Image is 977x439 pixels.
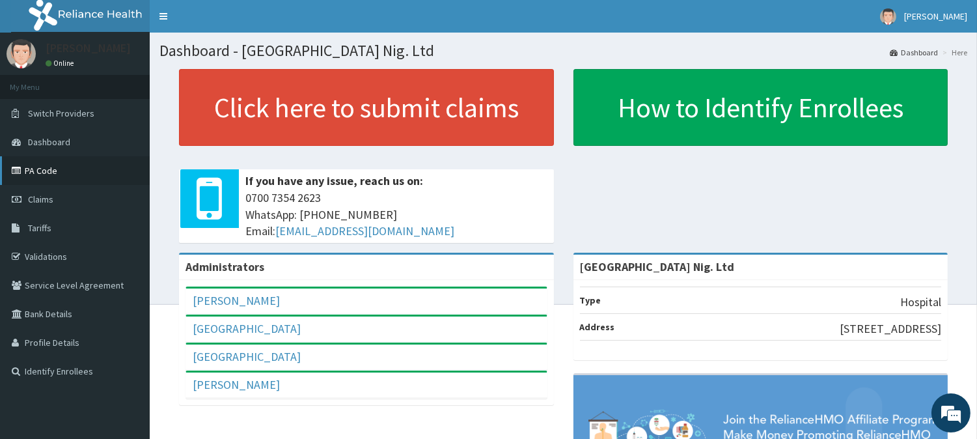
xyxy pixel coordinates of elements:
span: Claims [28,193,53,205]
a: Online [46,59,77,68]
img: User Image [7,39,36,68]
b: If you have any issue, reach us on: [245,173,423,188]
b: Administrators [186,259,264,274]
img: User Image [880,8,896,25]
li: Here [939,47,967,58]
span: Switch Providers [28,107,94,119]
span: [PERSON_NAME] [904,10,967,22]
b: Address [580,321,615,333]
a: How to Identify Enrollees [573,69,948,146]
strong: [GEOGRAPHIC_DATA] Nig. Ltd [580,259,735,274]
a: [GEOGRAPHIC_DATA] [193,321,301,336]
b: Type [580,294,601,306]
span: Dashboard [28,136,70,148]
span: 0700 7354 2623 WhatsApp: [PHONE_NUMBER] Email: [245,190,547,240]
p: Hospital [900,294,941,311]
span: Tariffs [28,222,51,234]
a: Click here to submit claims [179,69,554,146]
a: [PERSON_NAME] [193,293,280,308]
a: Dashboard [890,47,938,58]
h1: Dashboard - [GEOGRAPHIC_DATA] Nig. Ltd [159,42,967,59]
a: [PERSON_NAME] [193,377,280,392]
p: [STREET_ADDRESS] [840,320,941,337]
p: [PERSON_NAME] [46,42,131,54]
a: [EMAIL_ADDRESS][DOMAIN_NAME] [275,223,454,238]
a: [GEOGRAPHIC_DATA] [193,349,301,364]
